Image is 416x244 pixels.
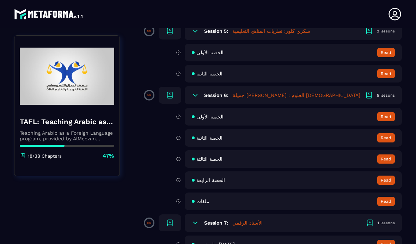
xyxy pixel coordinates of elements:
[232,28,310,35] h5: شكري كلوز: نظریات المناھج التعلیمیة
[196,50,224,55] span: الحصة الأولى
[20,117,114,127] h4: TAFL: Teaching Arabic as a Foreign Language program - June
[204,28,228,34] h6: Session 5:
[378,220,395,226] div: 1 lessons
[14,7,84,21] img: logo
[196,156,222,162] span: الحصة الثالثة
[20,130,114,141] p: Teaching Arabic as a Foreign Language program, provided by AlMeezan Academy in the [GEOGRAPHIC_DATA]
[204,92,228,98] h6: Session 6:
[196,199,209,204] span: ملفات
[377,176,395,185] button: Read
[377,69,395,78] button: Read
[232,219,263,226] h5: الأستاذ الرقمي
[147,30,151,33] p: 0%
[233,92,360,99] h5: جميلة [PERSON_NAME] : العلوم [DEMOGRAPHIC_DATA]
[377,154,395,164] button: Read
[204,220,228,226] h6: Session 7:
[103,152,114,160] p: 47%
[377,48,395,57] button: Read
[377,197,395,206] button: Read
[377,93,395,98] div: 5 lessons
[20,41,114,111] img: banner
[377,29,395,34] div: 2 lessons
[196,177,225,183] span: الحصة الرابعة
[196,114,224,120] span: الحصة الأولى
[147,221,151,225] p: 0%
[196,71,222,77] span: الحصة الثانية
[377,112,395,121] button: Read
[196,135,222,141] span: الحصة الثانية
[28,153,62,159] p: 18/38 Chapters
[377,133,395,142] button: Read
[147,94,151,97] p: 0%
